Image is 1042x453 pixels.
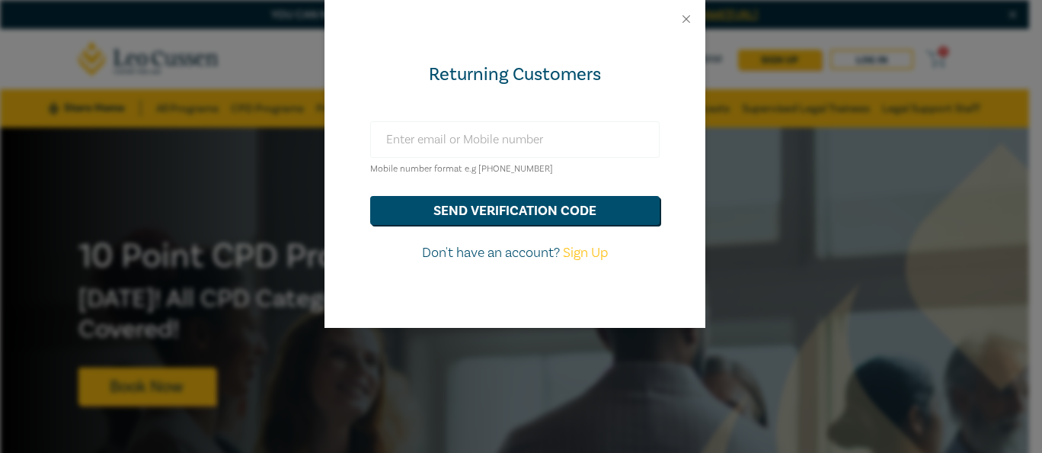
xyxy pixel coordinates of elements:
[370,63,660,87] div: Returning Customers
[370,243,660,263] p: Don't have an account?
[563,244,608,262] a: Sign Up
[370,196,660,225] button: send verification code
[679,12,693,26] button: Close
[370,121,660,158] input: Enter email or Mobile number
[370,163,553,175] small: Mobile number format e.g [PHONE_NUMBER]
